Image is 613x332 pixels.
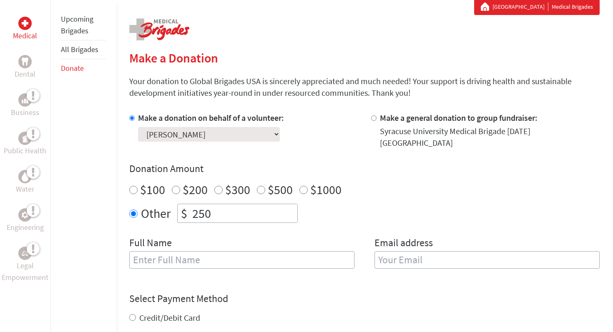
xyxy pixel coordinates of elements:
[481,2,593,11] div: Medical Brigades
[138,112,284,123] label: Make a donation on behalf of a volunteer:
[18,17,32,30] div: Medical
[61,63,84,73] a: Donate
[4,132,46,157] a: Public HealthPublic Health
[18,55,32,68] div: Dental
[7,222,44,233] p: Engineering
[129,251,354,269] input: Enter Full Name
[2,260,49,283] p: Legal Empowerment
[22,57,28,65] img: Dental
[139,312,200,323] label: Credit/Debit Card
[11,93,39,118] a: BusinessBusiness
[15,55,35,80] a: DentalDental
[129,292,600,305] h4: Select Payment Method
[310,182,342,197] label: $1000
[61,14,93,35] a: Upcoming Brigades
[268,182,293,197] label: $500
[18,170,32,183] div: Water
[13,17,37,42] a: MedicalMedical
[18,132,32,145] div: Public Health
[380,112,538,123] label: Make a general donation to group fundraiser:
[22,212,28,218] img: Engineering
[183,182,208,197] label: $200
[11,107,39,118] p: Business
[61,10,106,40] li: Upcoming Brigades
[16,170,34,195] a: WaterWater
[7,208,44,233] a: EngineeringEngineering
[141,204,171,223] label: Other
[4,145,46,157] p: Public Health
[129,18,189,40] img: logo-medical.png
[140,182,165,197] label: $100
[22,20,28,27] img: Medical
[22,251,28,256] img: Legal Empowerment
[178,204,191,222] div: $
[191,204,297,222] input: Enter Amount
[380,125,600,149] div: Syracuse University Medical Brigade [DATE] [GEOGRAPHIC_DATA]
[22,172,28,181] img: Water
[61,40,106,59] li: All Brigades
[129,236,172,251] label: Full Name
[225,182,250,197] label: $300
[18,247,32,260] div: Legal Empowerment
[129,75,600,99] p: Your donation to Global Brigades USA is sincerely appreciated and much needed! Your support is dr...
[61,45,98,54] a: All Brigades
[13,30,37,42] p: Medical
[374,251,600,269] input: Your Email
[61,59,106,77] li: Donate
[129,50,600,65] h2: Make a Donation
[18,208,32,222] div: Engineering
[374,236,433,251] label: Email address
[16,183,34,195] p: Water
[22,97,28,103] img: Business
[22,134,28,142] img: Public Health
[492,2,548,11] a: [GEOGRAPHIC_DATA]
[129,162,600,175] h4: Donation Amount
[2,247,49,283] a: Legal EmpowermentLegal Empowerment
[15,68,35,80] p: Dental
[18,93,32,107] div: Business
